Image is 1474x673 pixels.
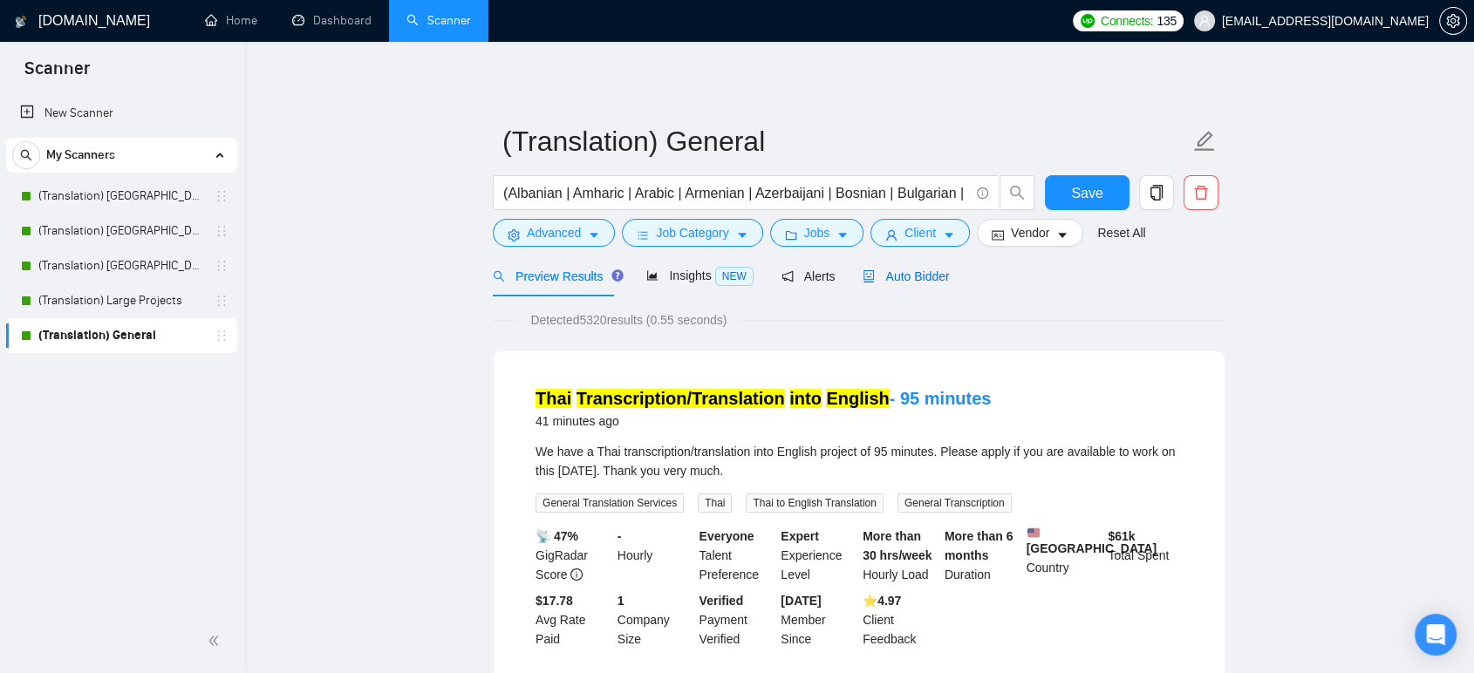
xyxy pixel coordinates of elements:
[992,228,1004,241] span: idcard
[646,269,753,282] span: Insights
[38,318,204,353] a: (Translation) General
[570,568,583,581] span: info-circle
[1440,14,1466,28] span: setting
[885,228,897,241] span: user
[577,389,785,408] mark: Transcription/Translation
[614,527,696,584] div: Hourly
[536,529,578,543] b: 📡 47%
[770,219,864,247] button: folderJobscaret-down
[1439,7,1467,35] button: setting
[863,594,901,608] b: ⭐️ 4.97
[532,591,614,649] div: Avg Rate Paid
[532,527,614,584] div: GigRadar Score
[943,228,955,241] span: caret-down
[502,119,1190,163] input: Scanner name...
[610,268,625,283] div: Tooltip anchor
[698,493,732,513] span: Thai
[518,310,739,330] span: Detected 5320 results (0.55 seconds)
[493,269,618,283] span: Preview Results
[696,527,778,584] div: Talent Preference
[1184,185,1218,201] span: delete
[777,527,859,584] div: Experience Level
[15,8,27,36] img: logo
[493,270,505,282] span: search
[208,632,225,649] span: double-left
[781,269,836,283] span: Alerts
[1439,14,1467,28] a: setting
[859,591,941,649] div: Client Feedback
[622,219,762,247] button: barsJob Categorycaret-down
[38,214,204,248] a: (Translation) [GEOGRAPHIC_DATA]
[977,187,988,199] span: info-circle
[1101,11,1153,31] span: Connects:
[38,248,204,283] a: (Translation) [GEOGRAPHIC_DATA]
[1193,130,1216,153] span: edit
[215,294,229,308] span: holder
[746,493,883,513] span: Thai to English Translation
[406,13,471,28] a: searchScanner
[1056,228,1068,241] span: caret-down
[941,527,1023,584] div: Duration
[1104,527,1186,584] div: Total Spent
[527,223,581,242] span: Advanced
[10,56,104,92] span: Scanner
[781,594,821,608] b: [DATE]
[1011,223,1049,242] span: Vendor
[1157,11,1176,31] span: 135
[1027,527,1157,555] b: [GEOGRAPHIC_DATA]
[215,259,229,273] span: holder
[781,529,819,543] b: Expert
[1108,529,1135,543] b: $ 61k
[46,138,115,173] span: My Scanners
[656,223,728,242] span: Job Category
[20,96,223,131] a: New Scanner
[618,529,622,543] b: -
[215,224,229,238] span: holder
[536,411,991,432] div: 41 minutes ago
[38,179,204,214] a: (Translation) [GEOGRAPHIC_DATA]
[859,527,941,584] div: Hourly Load
[1071,182,1102,204] span: Save
[1097,223,1145,242] a: Reset All
[977,219,1083,247] button: idcardVendorcaret-down
[777,591,859,649] div: Member Since
[1000,175,1034,210] button: search
[493,219,615,247] button: settingAdvancedcaret-down
[508,228,520,241] span: setting
[804,223,830,242] span: Jobs
[6,138,237,353] li: My Scanners
[1184,175,1218,210] button: delete
[870,219,970,247] button: userClientcaret-down
[789,389,822,408] mark: into
[785,228,797,241] span: folder
[536,389,991,408] a: Thai Transcription/Translation into English- 95 minutes
[945,529,1013,562] b: More than 6 months
[826,389,889,408] mark: English
[1139,175,1174,210] button: copy
[1140,185,1173,201] span: copy
[6,96,237,131] li: New Scanner
[836,228,849,241] span: caret-down
[781,270,794,282] span: notification
[292,13,372,28] a: dashboardDashboard
[12,141,40,169] button: search
[215,329,229,343] span: holder
[536,594,573,608] b: $17.78
[614,591,696,649] div: Company Size
[696,591,778,649] div: Payment Verified
[536,389,571,408] mark: Thai
[637,228,649,241] span: bars
[863,270,875,282] span: robot
[536,493,684,513] span: General Translation Services
[13,149,39,161] span: search
[1027,527,1040,539] img: 🇺🇸
[699,529,754,543] b: Everyone
[618,594,624,608] b: 1
[1000,185,1034,201] span: search
[1198,15,1211,27] span: user
[699,594,744,608] b: Verified
[215,189,229,203] span: holder
[1023,527,1105,584] div: Country
[536,442,1183,480] div: We have a Thai transcription/translation into English project of 95 minutes. Please apply if you ...
[205,13,257,28] a: homeHome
